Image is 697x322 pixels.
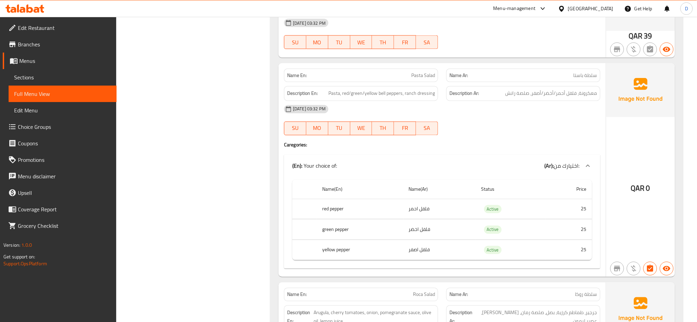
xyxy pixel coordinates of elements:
span: SA [419,123,435,133]
span: Active [484,206,502,213]
span: Choice Groups [18,123,111,131]
table: choices table [292,180,592,261]
span: SA [419,37,435,47]
span: TU [331,123,348,133]
button: MO [306,122,328,135]
span: MO [309,37,326,47]
th: red pepper [317,199,403,219]
th: green pepper [317,220,403,240]
button: TH [372,122,394,135]
a: Menus [3,53,117,69]
button: FR [394,122,416,135]
a: Coupons [3,135,117,152]
td: فلفل اصفر [403,240,476,260]
span: FR [397,123,413,133]
a: Coverage Report [3,201,117,218]
span: 39 [644,29,652,43]
button: FR [394,35,416,49]
div: (En): Your choice of:(Ar):اختيارك من: [284,155,600,177]
span: SU [287,37,304,47]
button: Available [660,43,674,56]
strong: Name Ar: [449,291,468,298]
span: D [685,5,688,12]
b: (En): [292,161,302,171]
strong: Description En: [287,89,318,98]
span: Coverage Report [18,205,111,213]
span: Menus [19,57,111,65]
button: WE [350,35,372,49]
span: TU [331,37,348,47]
span: 0 [646,182,650,195]
th: Name(En) [317,180,403,199]
th: yellow pepper [317,240,403,260]
a: Promotions [3,152,117,168]
span: QAR [629,29,643,43]
button: TU [328,122,350,135]
button: Not branch specific item [610,262,624,276]
span: Edit Restaurant [18,24,111,32]
span: WE [353,37,370,47]
td: 25 [545,220,592,240]
span: WE [353,123,370,133]
button: SA [416,35,438,49]
span: [DATE] 03:32 PM [290,20,328,26]
span: TH [375,123,391,133]
strong: Name Ar: [449,72,468,79]
button: Purchased item [627,43,641,56]
div: [GEOGRAPHIC_DATA] [568,5,613,12]
th: Price [545,180,592,199]
button: Purchased item [627,262,641,276]
span: Roca Salad [413,291,435,298]
span: Version: [3,241,20,249]
span: MO [309,123,326,133]
p: Your choice of: [292,162,337,170]
span: Active [484,226,502,234]
button: WE [350,122,372,135]
span: TH [375,37,391,47]
span: QAR [631,182,645,195]
span: Sections [14,73,111,81]
button: TH [372,35,394,49]
span: SU [287,123,304,133]
h4: Caregories: [284,142,600,148]
button: Has choices [643,262,657,276]
strong: Name En: [287,291,307,298]
a: Edit Restaurant [3,20,117,36]
span: Upsell [18,189,111,197]
a: Upsell [3,185,117,201]
button: TU [328,35,350,49]
td: فلفل اخضر [403,220,476,240]
button: SU [284,122,306,135]
a: Sections [9,69,117,86]
a: Grocery Checklist [3,218,117,234]
div: Active [484,205,502,213]
span: Menu disclaimer [18,172,111,180]
button: MO [306,35,328,49]
span: Coupons [18,139,111,147]
span: Pasta Salad [411,72,435,79]
a: Support.OpsPlatform [3,259,47,268]
button: SU [284,35,306,49]
span: Get support on: [3,252,35,261]
strong: Description Ar: [449,89,479,98]
b: (Ar): [545,161,554,171]
span: اختيارك من: [554,161,580,171]
a: Branches [3,36,117,53]
span: سلطة روكا [575,291,597,298]
span: معكرونة، فلفل أحمر/أخضر/أصفر، صلصة رانش [505,89,597,98]
span: Grocery Checklist [18,222,111,230]
span: Pasta, red/green/yellow bell peppers, ranch dressing [328,89,435,98]
td: 25 [545,240,592,260]
th: Name(Ar) [403,180,476,199]
button: SA [416,122,438,135]
td: فلفل احمر [403,199,476,219]
button: Not has choices [643,43,657,56]
a: Menu disclaimer [3,168,117,185]
th: Status [476,180,545,199]
span: Branches [18,40,111,48]
td: 25 [545,199,592,219]
a: Edit Menu [9,102,117,119]
span: Full Menu View [14,90,111,98]
div: Menu-management [493,4,536,13]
